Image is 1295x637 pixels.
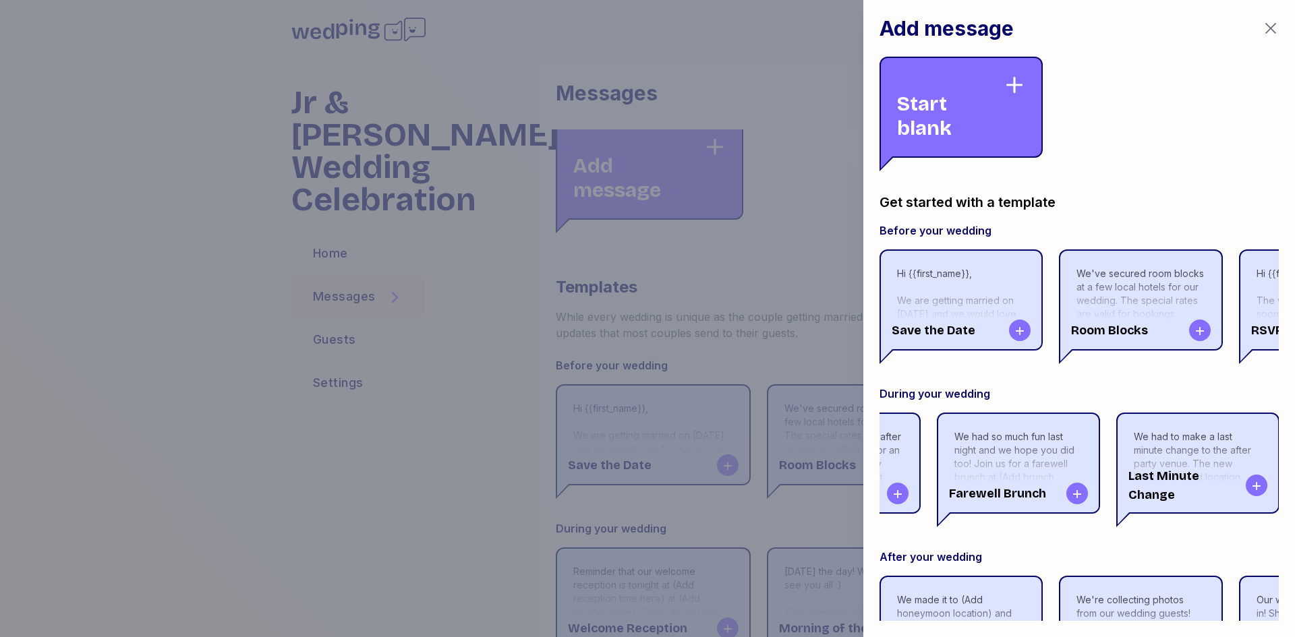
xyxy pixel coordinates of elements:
div: Last Minute Change [1118,458,1278,512]
div: We've secured room blocks at a few local hotels for our wedding. The special rates are valid for ... [1076,267,1205,388]
h1: Add message [880,16,1014,40]
div: Room Blocks [1060,311,1221,349]
div: Farewell Brunch [938,475,1099,512]
div: Get started with a template [880,171,1279,222]
div: Save the Date [881,311,1041,349]
div: We had to make a last minute change to the after party venue. The new location is (Add location h... [1134,430,1262,524]
div: We had so much fun last night and we hope you did too! Join us for a farewell brunch at (Add brun... [954,430,1083,511]
div: During your wedding [880,386,1279,402]
div: After your wedding [880,549,1279,565]
div: Hi {{first_name}}, We are getting married on [DATE] and we would love for you to join us! Please ... [897,267,1025,429]
div: Before your wedding [880,222,1279,239]
div: Start blank [897,74,1004,140]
